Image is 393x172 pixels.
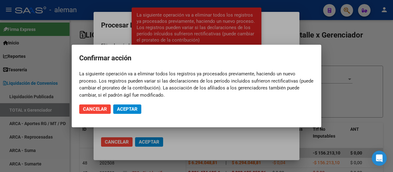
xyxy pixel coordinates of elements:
[113,104,141,114] button: Aceptar
[79,52,314,64] h2: Confirmar acción
[372,151,387,166] div: Open Intercom Messenger
[79,104,111,114] button: Cancelar
[72,70,321,99] mat-dialog-content: La siguiente operación va a eliminar todos los registros ya procesados previamente, haciendo un n...
[83,106,107,112] span: Cancelar
[117,106,138,112] span: Aceptar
